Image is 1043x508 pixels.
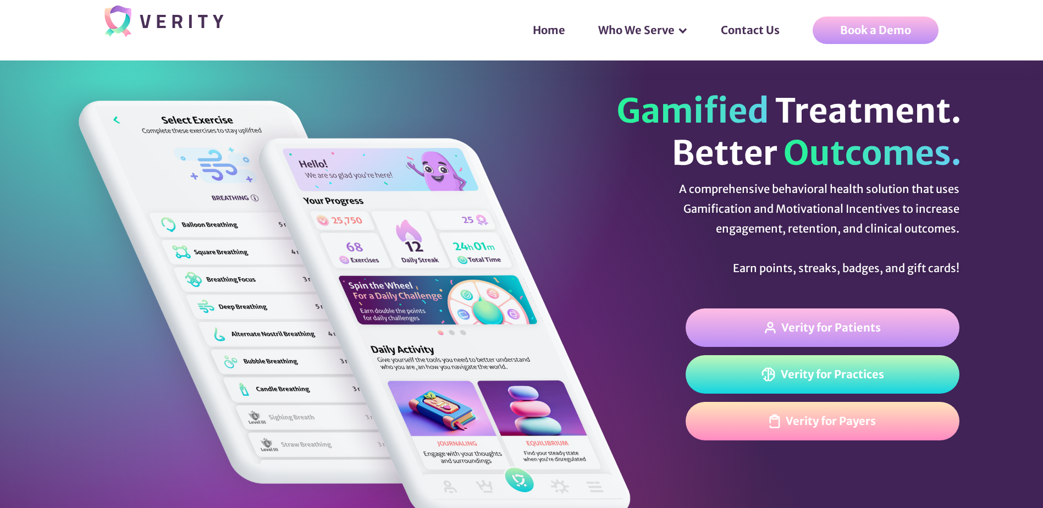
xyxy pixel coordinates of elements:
[840,24,911,37] div: Book a Demo
[686,308,959,347] a: Verity for Patients
[522,14,587,47] a: Home
[598,25,675,36] div: Who We Serve
[686,402,959,440] a: Verity for Payers
[781,368,884,381] div: Verity for Practices
[813,16,939,44] a: Book a Demo
[710,14,802,47] a: Contact Us
[617,179,959,278] div: A comprehensive behavioral health solution that uses Gamification and Motivational Incentives to ...
[587,14,699,47] div: Who We Serve
[686,355,959,394] a: Verity for Practices
[699,3,813,58] div: Contact Us
[781,321,881,334] div: Verity for Patients
[786,415,876,428] div: Verity for Payers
